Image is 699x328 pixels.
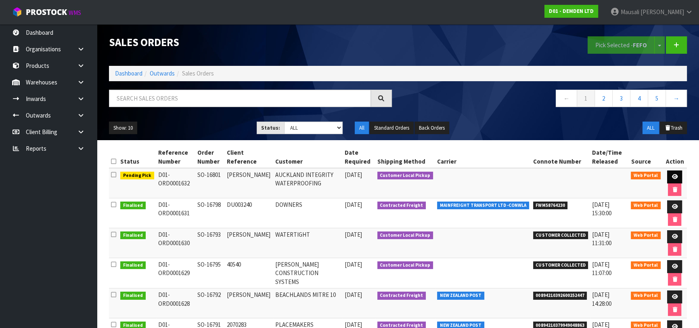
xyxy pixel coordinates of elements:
strong: FEFO [633,41,647,49]
td: SO-16795 [195,258,225,288]
td: [PERSON_NAME] [225,288,273,318]
th: Shipping Method [375,146,435,168]
span: Web Portal [631,292,661,300]
span: Web Portal [631,231,661,240]
th: Order Number [195,146,225,168]
span: Web Portal [631,202,661,210]
td: [PERSON_NAME] CONSTRUCTION SYSTEMS [273,258,342,288]
td: BEACHLANDS MITRE 10 [273,288,342,318]
button: ALL [642,122,659,135]
td: D01-ORD0001631 [156,198,196,228]
h1: Sales Orders [109,36,392,48]
td: DOWNERS [273,198,342,228]
strong: D01 - DEMDEN LTD [549,8,594,15]
a: → [666,90,687,107]
span: Finalised [120,292,146,300]
span: Customer Local Pickup [377,231,433,240]
td: 40540 [225,258,273,288]
a: 3 [612,90,630,107]
td: SO-16798 [195,198,225,228]
td: SO-16792 [195,288,225,318]
td: D01-ORD0001630 [156,228,196,258]
span: [DATE] [345,291,362,299]
a: 4 [630,90,648,107]
th: Reference Number [156,146,196,168]
a: Outwards [150,69,175,77]
td: SO-16793 [195,228,225,258]
td: SO-16801 [195,168,225,198]
input: Search sales orders [109,90,371,107]
td: WATERTIGHT [273,228,342,258]
span: CUSTOMER COLLECTED [533,261,588,269]
span: Finalised [120,231,146,240]
span: Finalised [120,261,146,269]
th: Status [118,146,156,168]
span: ProStock [26,7,67,17]
th: Client Reference [225,146,273,168]
button: Trash [660,122,687,135]
button: Show: 10 [109,122,137,135]
span: Customer Local Pickup [377,172,433,180]
span: 00894210392600252447 [533,292,587,300]
img: cube-alt.png [12,7,22,17]
th: Action [663,146,687,168]
span: [DATE] [345,201,362,208]
button: Back Orders [414,122,449,135]
a: ← [556,90,577,107]
strong: Status: [261,124,280,131]
span: CUSTOMER COLLECTED [533,231,588,240]
span: Web Portal [631,172,661,180]
th: Customer [273,146,342,168]
a: 1 [577,90,595,107]
span: Contracted Freight [377,202,426,210]
a: D01 - DEMDEN LTD [544,5,598,18]
td: D01-ORD0001628 [156,288,196,318]
td: D01-ORD0001629 [156,258,196,288]
a: 2 [594,90,613,107]
span: [DATE] [345,171,362,179]
span: [DATE] [345,231,362,238]
span: [DATE] [345,261,362,268]
th: Date Required [343,146,375,168]
td: D01-ORD0001632 [156,168,196,198]
span: Web Portal [631,261,661,269]
span: [DATE] 11:31:00 [592,231,611,247]
span: MAINFREIGHT TRANSPORT LTD -CONWLA [437,202,529,210]
th: Date/Time Released [590,146,629,168]
button: Pick Selected -FEFO [588,36,655,54]
span: Mausali [621,8,639,16]
span: Finalised [120,202,146,210]
span: Customer Local Pickup [377,261,433,269]
nav: Page navigation [404,90,687,109]
td: DU003240 [225,198,273,228]
small: WMS [69,9,81,17]
span: [DATE] 15:30:00 [592,201,611,217]
span: NEW ZEALAND POST [437,292,484,300]
a: Dashboard [115,69,142,77]
td: [PERSON_NAME] [225,168,273,198]
span: [DATE] 14:28:00 [592,291,611,307]
span: [DATE] 11:07:00 [592,261,611,277]
a: 5 [648,90,666,107]
span: FWM58764230 [533,202,568,210]
td: [PERSON_NAME] [225,228,273,258]
th: Source [629,146,663,168]
button: All [355,122,369,135]
th: Connote Number [531,146,590,168]
span: Pending Pick [120,172,154,180]
span: Contracted Freight [377,292,426,300]
td: AUCKLAND INTEGRITY WATERPROOFING [273,168,342,198]
th: Carrier [435,146,531,168]
span: Sales Orders [182,69,214,77]
span: [PERSON_NAME] [640,8,684,16]
button: Standard Orders [370,122,414,135]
